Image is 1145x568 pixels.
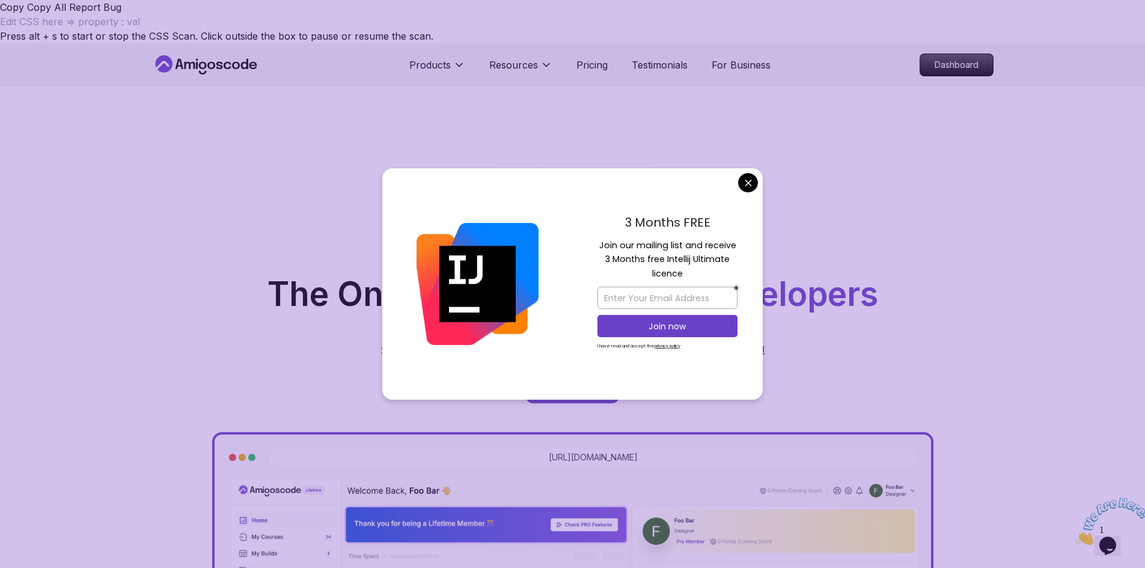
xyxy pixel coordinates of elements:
[712,58,771,72] a: For Business
[162,278,984,311] h1: The One-Stop Platform for
[409,58,465,82] button: Products
[409,58,451,72] p: Products
[489,58,552,82] button: Resources
[632,58,688,72] a: Testimonials
[69,1,121,13] a: Report Bug
[5,5,10,15] span: 1
[920,53,994,76] a: Dashboard
[489,58,538,72] p: Resources
[576,58,608,72] a: Pricing
[371,325,775,359] p: Get unlimited access to coding , , and . Start your journey or level up your career with Amigosco...
[920,54,993,76] p: Dashboard
[5,5,79,52] img: Chat attention grabber
[1070,493,1145,550] iframe: chat widget
[549,451,638,463] a: [URL][DOMAIN_NAME]
[698,274,878,314] span: Developers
